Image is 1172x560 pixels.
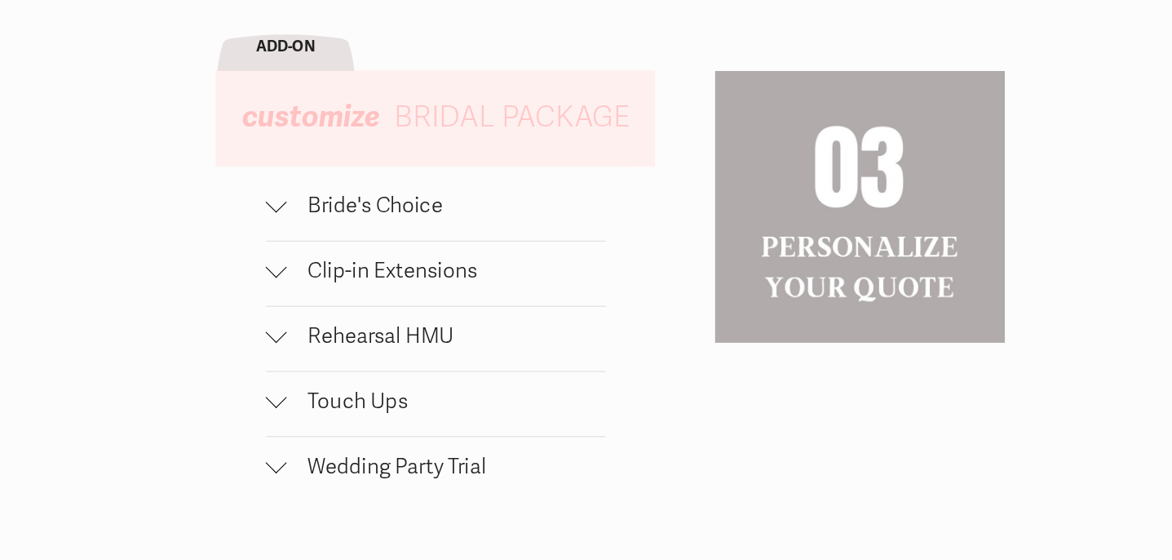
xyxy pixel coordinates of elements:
button: Rehearsal HMU [313,325,628,384]
a: Book Us [4,251,36,340]
span: Rehearsal HMU [333,340,628,364]
button: Wedding Party Trial [313,446,628,505]
span: Wedding Party Trial [333,461,628,485]
em: customize [291,132,419,166]
span: Clip-in Extensions [333,280,628,304]
button: Touch Ups [313,385,628,445]
strong: ADD-ON [304,75,359,92]
span: BRIDAL PACKAGE [432,132,651,166]
button: Clip-in Extensions [313,264,628,324]
span: Bride's Choice [333,220,628,243]
button: Bride's Choice [313,204,628,264]
span: Touch Ups [333,401,628,424]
